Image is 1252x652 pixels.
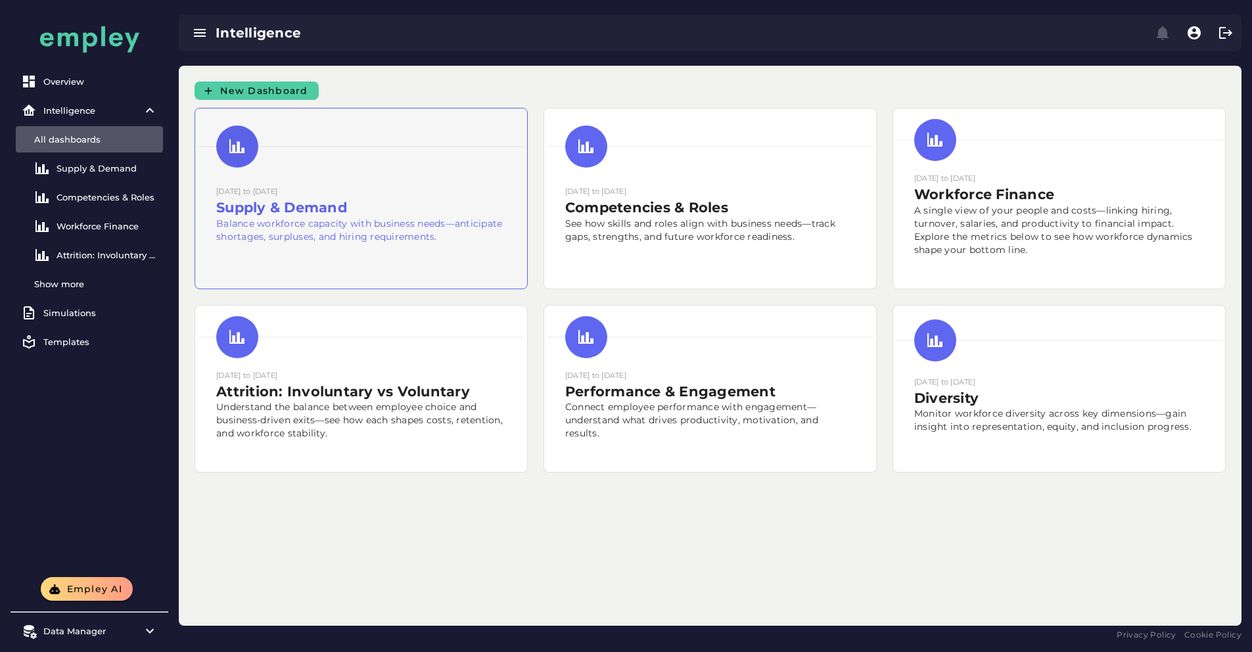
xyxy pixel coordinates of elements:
p: Balance workforce capacity with business needs—anticipate shortages, surpluses, and hiring requir... [216,218,506,244]
a: Attrition: Involuntary vs Voluntary [16,242,163,268]
span: New Dashboard [220,85,308,97]
div: Templates [43,337,158,347]
div: Intelligence [216,24,682,42]
div: Data Manager [43,626,135,636]
h2: Diversity [914,388,1204,408]
a: Templates [16,329,163,355]
small: [DATE] to [DATE] [216,187,277,196]
div: All dashboards [34,134,158,145]
button: Empley AI [41,577,133,601]
h2: Performance & Engagement [565,382,855,402]
a: Workforce Finance [16,213,163,239]
div: Workforce Finance [57,221,158,231]
div: Intelligence [43,105,135,116]
a: Overview [16,68,163,95]
p: See how skills and roles align with business needs—track gaps, strengths, and future workforce re... [565,218,855,244]
h2: Attrition: Involuntary vs Voluntary [216,382,506,402]
p: Connect employee performance with engagement—understand what drives productivity, motivation, and... [565,401,855,440]
p: A single view of your people and costs—linking hiring, turnover, salaries, and productivity to fi... [914,204,1204,257]
a: Competencies & Roles [16,184,163,210]
div: Show more [34,279,158,289]
small: [DATE] to [DATE] [565,371,626,380]
a: Cookie Policy [1184,628,1241,641]
span: Empley AI [66,583,122,595]
small: [DATE] to [DATE] [216,371,277,380]
p: Monitor workforce diversity across key dimensions—gain insight into representation, equity, and i... [914,407,1204,434]
h2: Supply & Demand [216,198,506,218]
h2: Workforce Finance [914,185,1204,204]
button: New Dashboard [195,81,319,100]
div: Simulations [43,308,158,318]
small: [DATE] to [DATE] [914,174,975,183]
h2: Competencies & Roles [565,198,855,218]
div: Overview [43,76,158,87]
small: [DATE] to [DATE] [565,187,626,196]
a: Privacy Policy [1117,628,1176,641]
a: Simulations [16,300,163,326]
div: Competencies & Roles [57,192,158,202]
p: Understand the balance between employee choice and business-driven exits—see how each shapes cost... [216,401,506,440]
small: [DATE] to [DATE] [914,377,975,386]
a: Supply & Demand [16,155,163,181]
a: All dashboards [16,126,163,152]
div: Supply & Demand [57,163,158,174]
div: Attrition: Involuntary vs Voluntary [57,250,158,260]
